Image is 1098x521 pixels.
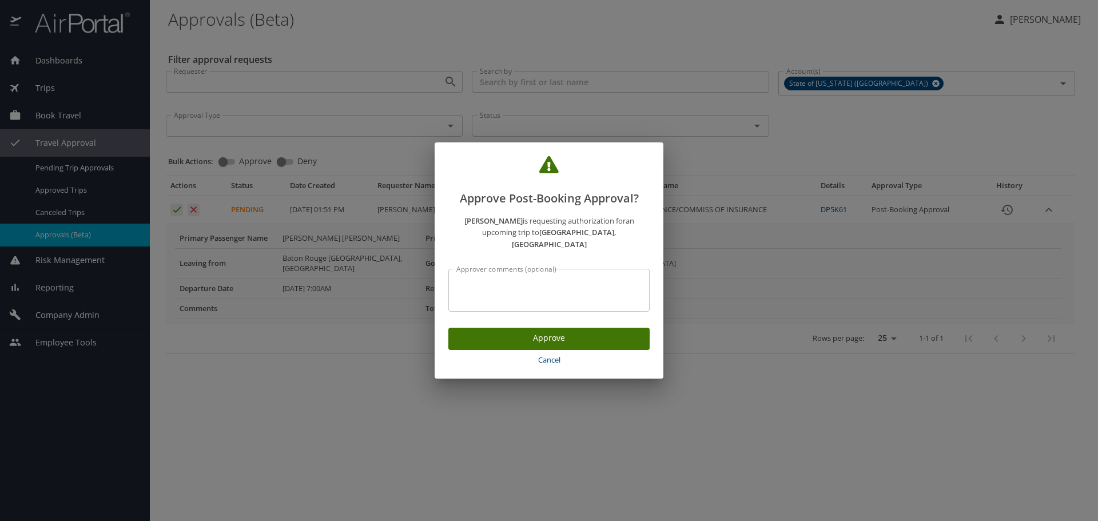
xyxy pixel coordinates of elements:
[448,156,650,208] h2: Approve Post-Booking Approval?
[512,227,616,249] strong: [GEOGRAPHIC_DATA], [GEOGRAPHIC_DATA]
[448,350,650,370] button: Cancel
[457,331,640,345] span: Approve
[453,353,645,367] span: Cancel
[448,215,650,250] p: is requesting authorization for an upcoming trip to
[448,328,650,350] button: Approve
[464,216,523,226] strong: [PERSON_NAME]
